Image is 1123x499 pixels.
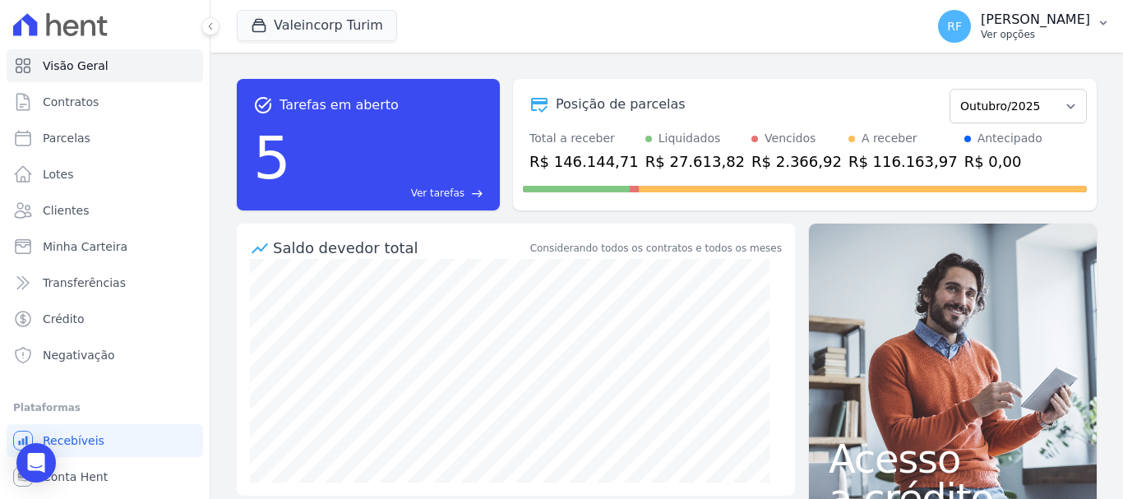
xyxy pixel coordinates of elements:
[7,266,203,299] a: Transferências
[237,10,397,41] button: Valeincorp Turim
[862,130,917,147] div: A receber
[7,460,203,493] a: Conta Hent
[765,130,816,147] div: Vencidos
[7,339,203,372] a: Negativação
[7,85,203,118] a: Contratos
[7,194,203,227] a: Clientes
[43,275,126,291] span: Transferências
[947,21,962,32] span: RF
[43,311,85,327] span: Crédito
[530,241,782,256] div: Considerando todos os contratos e todos os meses
[13,398,196,418] div: Plataformas
[7,122,203,155] a: Parcelas
[43,166,74,183] span: Lotes
[7,424,203,457] a: Recebíveis
[471,187,483,200] span: east
[43,130,90,146] span: Parcelas
[43,94,99,110] span: Contratos
[43,202,89,219] span: Clientes
[645,150,745,173] div: R$ 27.613,82
[556,95,686,114] div: Posição de parcelas
[751,150,842,173] div: R$ 2.366,92
[43,469,108,485] span: Conta Hent
[529,130,639,147] div: Total a receber
[981,28,1090,41] p: Ver opções
[298,186,483,201] a: Ver tarefas east
[964,150,1042,173] div: R$ 0,00
[43,238,127,255] span: Minha Carteira
[7,230,203,263] a: Minha Carteira
[981,12,1090,28] p: [PERSON_NAME]
[43,347,115,363] span: Negativação
[253,95,273,115] span: task_alt
[7,49,203,82] a: Visão Geral
[659,130,721,147] div: Liquidados
[529,150,639,173] div: R$ 146.144,71
[977,130,1042,147] div: Antecipado
[7,158,203,191] a: Lotes
[411,186,464,201] span: Ver tarefas
[7,303,203,335] a: Crédito
[925,3,1123,49] button: RF [PERSON_NAME] Ver opções
[848,150,958,173] div: R$ 116.163,97
[43,432,104,449] span: Recebíveis
[16,443,56,483] div: Open Intercom Messenger
[273,237,527,259] div: Saldo devedor total
[253,115,291,201] div: 5
[43,58,109,74] span: Visão Geral
[829,439,1077,478] span: Acesso
[280,95,399,115] span: Tarefas em aberto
